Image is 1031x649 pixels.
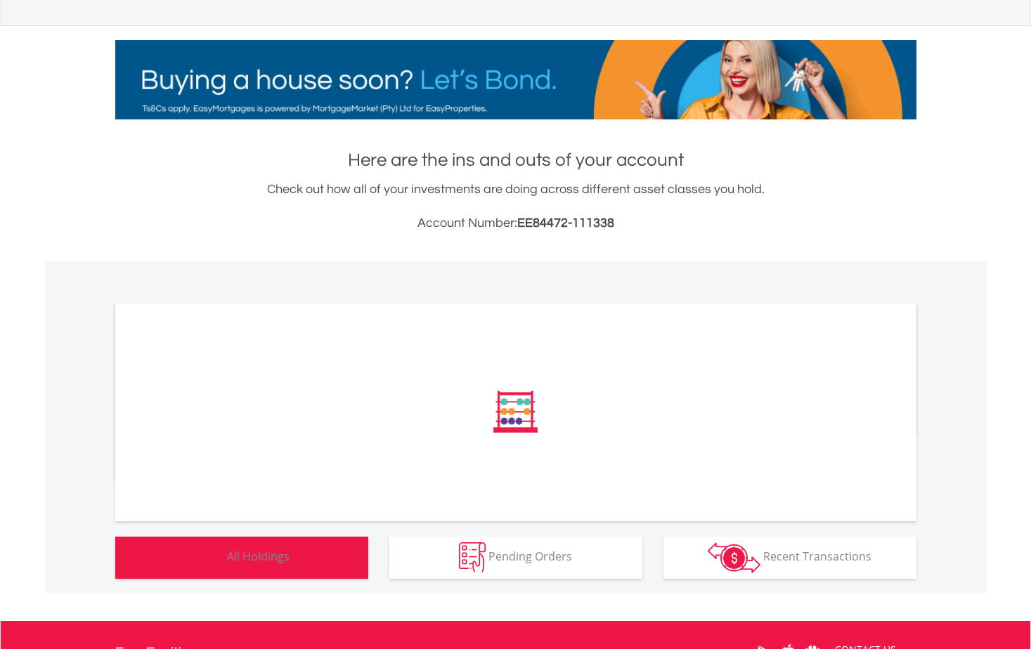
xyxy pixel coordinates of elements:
img: EasyMortage Promotion Banner [115,40,916,119]
button: All Holdings [115,537,368,579]
img: holdings-wht.png [194,542,224,572]
span: EE84472-111338 [517,216,614,230]
button: Pending Orders [389,537,642,579]
button: Recent Transactions [663,537,916,579]
span: Recent Transactions [763,549,871,564]
div: Check out how all of your investments are doing across different asset classes you hold. [115,180,916,233]
h1: Here are the ins and outs of your account [115,147,916,173]
h3: Account Number: [115,214,916,233]
span: All Holdings [227,549,290,564]
img: pending_instructions-wht.png [459,542,486,572]
span: Pending Orders [488,549,572,564]
img: transactions-zar-wht.png [708,542,760,573]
